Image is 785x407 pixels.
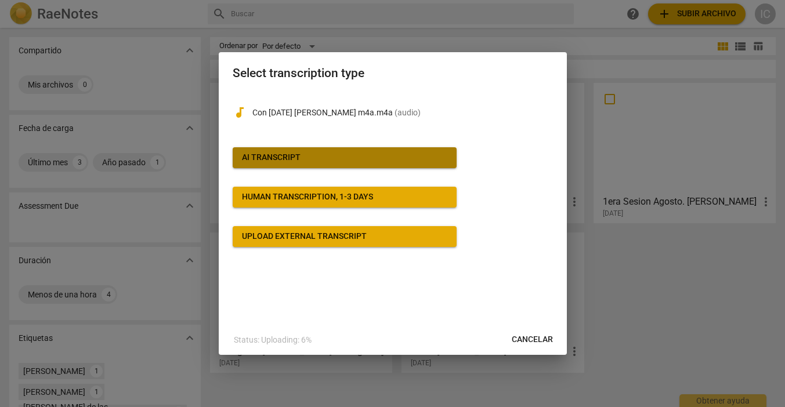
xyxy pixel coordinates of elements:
[233,66,553,81] h2: Select transcription type
[242,231,367,242] div: Upload external transcript
[512,334,553,346] span: Cancelar
[395,108,421,117] span: ( audio )
[234,334,312,346] p: Status: Uploading: 6%
[242,191,373,203] div: Human transcription, 1-3 days
[233,187,457,208] button: Human transcription, 1-3 days
[233,147,457,168] button: AI Transcript
[233,106,247,119] span: audiotrack
[233,226,457,247] button: Upload external transcript
[252,107,553,119] p: Con 1 Agosto IVA Carabetta m4a.m4a(audio)
[502,329,562,350] button: Cancelar
[242,152,301,163] div: AI Transcript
